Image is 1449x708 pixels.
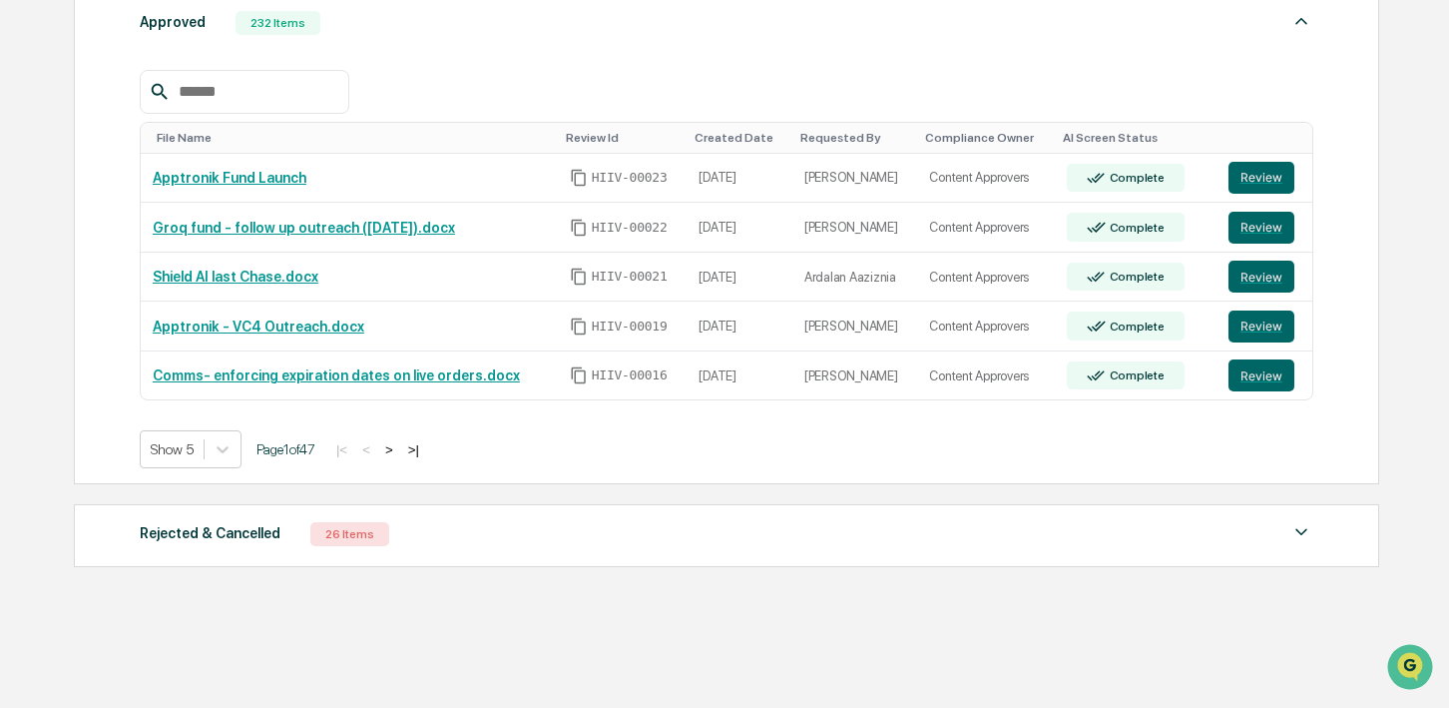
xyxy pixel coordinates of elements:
[566,131,680,145] div: Toggle SortBy
[153,367,520,383] a: Comms- enforcing expiration dates on live orders.docx
[695,131,784,145] div: Toggle SortBy
[20,254,36,270] div: 🖐️
[402,441,425,458] button: >|
[1063,131,1208,145] div: Toggle SortBy
[20,42,363,74] p: How can we help?
[153,220,455,236] a: Groq fund - follow up outreach ([DATE]).docx
[12,244,137,280] a: 🖐️Preclearance
[570,219,588,237] span: Copy Id
[356,441,376,458] button: <
[153,170,306,186] a: Apptronik Fund Launch
[1232,131,1304,145] div: Toggle SortBy
[800,131,909,145] div: Toggle SortBy
[592,269,668,285] span: HIIV-00021
[1228,261,1294,293] button: Review
[310,522,389,546] div: 26 Items
[165,252,247,272] span: Attestations
[917,302,1055,352] td: Content Approvers
[917,352,1055,400] td: Content Approvers
[570,366,588,384] span: Copy Id
[687,154,792,204] td: [DATE]
[687,352,792,400] td: [DATE]
[917,253,1055,303] td: Content Approvers
[792,154,917,204] td: [PERSON_NAME]
[592,170,668,186] span: HIIV-00023
[687,302,792,352] td: [DATE]
[153,269,318,285] a: Shield AI last Chase.docx
[1228,359,1294,391] button: Review
[570,318,588,336] span: Copy Id
[140,9,206,35] div: Approved
[145,254,161,270] div: 🗄️
[379,441,399,458] button: >
[153,319,364,335] a: Apptronik - VC4 Outreach.docx
[1385,642,1439,696] iframe: Open customer support
[199,339,241,354] span: Pylon
[792,253,917,303] td: Ardalan Aaziznia
[570,268,588,286] span: Copy Id
[687,253,792,303] td: [DATE]
[592,367,668,383] span: HIIV-00016
[792,352,917,400] td: [PERSON_NAME]
[1228,212,1294,244] button: Review
[592,319,668,335] span: HIIV-00019
[12,282,134,318] a: 🔎Data Lookup
[1106,171,1165,185] div: Complete
[792,302,917,352] td: [PERSON_NAME]
[1228,261,1300,293] a: Review
[1228,311,1294,343] button: Review
[339,159,363,183] button: Start new chat
[1106,270,1165,284] div: Complete
[1228,162,1294,194] button: Review
[917,154,1055,204] td: Content Approvers
[68,153,327,173] div: Start new chat
[40,252,129,272] span: Preclearance
[917,203,1055,253] td: Content Approvers
[687,203,792,253] td: [DATE]
[592,220,668,236] span: HIIV-00022
[137,244,255,280] a: 🗄️Attestations
[141,338,241,354] a: Powered byPylon
[256,441,315,457] span: Page 1 of 47
[1228,212,1300,244] a: Review
[1289,9,1313,33] img: caret
[236,11,320,35] div: 232 Items
[1106,320,1165,334] div: Complete
[1106,221,1165,235] div: Complete
[1289,520,1313,544] img: caret
[1228,162,1300,194] a: Review
[140,520,280,546] div: Rejected & Cancelled
[1228,311,1300,343] a: Review
[792,203,917,253] td: [PERSON_NAME]
[1228,359,1300,391] a: Review
[68,173,252,189] div: We're available if you need us!
[20,292,36,308] div: 🔎
[157,131,550,145] div: Toggle SortBy
[925,131,1047,145] div: Toggle SortBy
[1106,368,1165,382] div: Complete
[330,441,353,458] button: |<
[570,169,588,187] span: Copy Id
[40,290,126,310] span: Data Lookup
[20,153,56,189] img: 1746055101610-c473b297-6a78-478c-a979-82029cc54cd1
